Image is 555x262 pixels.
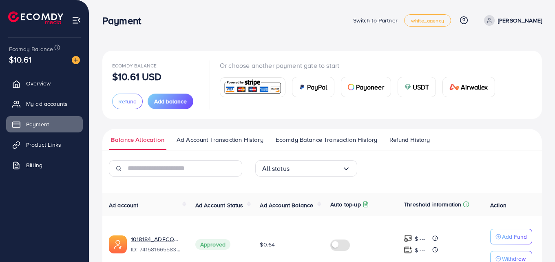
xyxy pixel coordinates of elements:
[6,116,83,132] a: Payment
[461,82,488,92] span: Airwallex
[109,201,139,209] span: Ad account
[26,141,61,149] span: Product Links
[111,135,164,144] span: Balance Allocation
[502,232,527,242] p: Add Fund
[9,54,31,65] span: $10.61
[411,18,444,23] span: white_agency
[307,82,327,92] span: PayPal
[490,201,506,209] span: Action
[6,96,83,112] a: My ad accounts
[260,240,275,249] span: $0.64
[490,229,532,244] button: Add Fund
[220,77,285,97] a: card
[276,135,377,144] span: Ecomdy Balance Transaction History
[195,201,243,209] span: Ad Account Status
[102,15,148,27] h3: Payment
[148,94,193,109] button: Add balance
[290,162,342,175] input: Search for option
[72,56,80,64] img: image
[72,16,81,25] img: menu
[112,72,162,81] p: $10.61 USD
[177,135,263,144] span: Ad Account Transaction History
[131,245,182,253] span: ID: 7415816655839723537
[299,84,305,90] img: card
[112,94,143,109] button: Refund
[341,77,391,97] a: cardPayoneer
[195,239,230,250] span: Approved
[442,77,495,97] a: cardAirwallex
[6,157,83,173] a: Billing
[6,137,83,153] a: Product Links
[9,45,53,53] span: Ecomdy Balance
[260,201,313,209] span: Ad Account Balance
[413,82,429,92] span: USDT
[6,75,83,92] a: Overview
[405,84,411,90] img: card
[498,16,542,25] p: [PERSON_NAME]
[109,235,127,253] img: ic-ads-acc.e4c84228.svg
[404,199,461,209] p: Threshold information
[404,14,451,27] a: white_agency
[112,62,157,69] span: Ecomdy Balance
[220,60,502,70] p: Or choose another payment gate to start
[26,161,42,169] span: Billing
[330,199,361,209] p: Auto top-up
[8,11,63,24] img: logo
[398,77,436,97] a: cardUSDT
[262,162,290,175] span: All status
[415,245,425,255] p: $ ---
[404,246,412,254] img: top-up amount
[404,234,412,243] img: top-up amount
[223,78,283,96] img: card
[154,97,187,105] span: Add balance
[481,15,542,26] a: [PERSON_NAME]
[449,84,459,90] img: card
[415,234,425,244] p: $ ---
[118,97,137,105] span: Refund
[131,235,182,243] a: 1018184_ADECOM_1726629369576
[348,84,354,90] img: card
[131,235,182,254] div: <span class='underline'>1018184_ADECOM_1726629369576</span></br>7415816655839723537
[389,135,430,144] span: Refund History
[353,16,398,25] p: Switch to Partner
[255,160,357,177] div: Search for option
[26,79,51,87] span: Overview
[26,120,49,128] span: Payment
[520,225,549,256] iframe: Chat
[356,82,384,92] span: Payoneer
[292,77,334,97] a: cardPayPal
[26,100,68,108] span: My ad accounts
